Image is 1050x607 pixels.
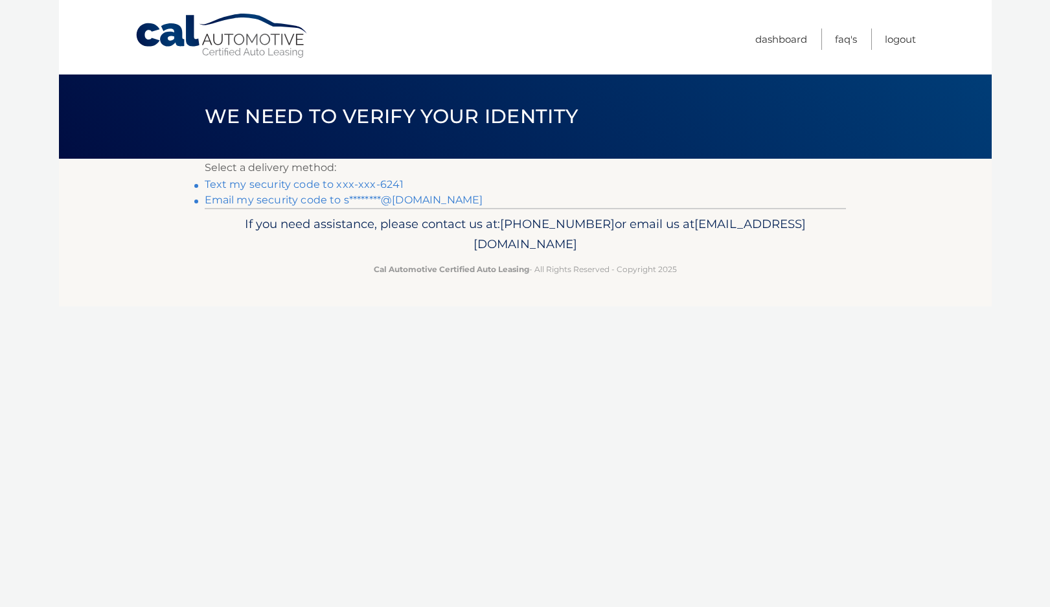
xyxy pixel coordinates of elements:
p: - All Rights Reserved - Copyright 2025 [213,262,838,276]
a: Email my security code to s********@[DOMAIN_NAME] [205,194,483,206]
a: Dashboard [755,29,807,50]
span: We need to verify your identity [205,104,578,128]
a: Cal Automotive [135,13,310,59]
a: FAQ's [835,29,857,50]
a: Logout [885,29,916,50]
a: Text my security code to xxx-xxx-6241 [205,178,404,190]
span: [PHONE_NUMBER] [500,216,615,231]
p: Select a delivery method: [205,159,846,177]
strong: Cal Automotive Certified Auto Leasing [374,264,529,274]
p: If you need assistance, please contact us at: or email us at [213,214,838,255]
